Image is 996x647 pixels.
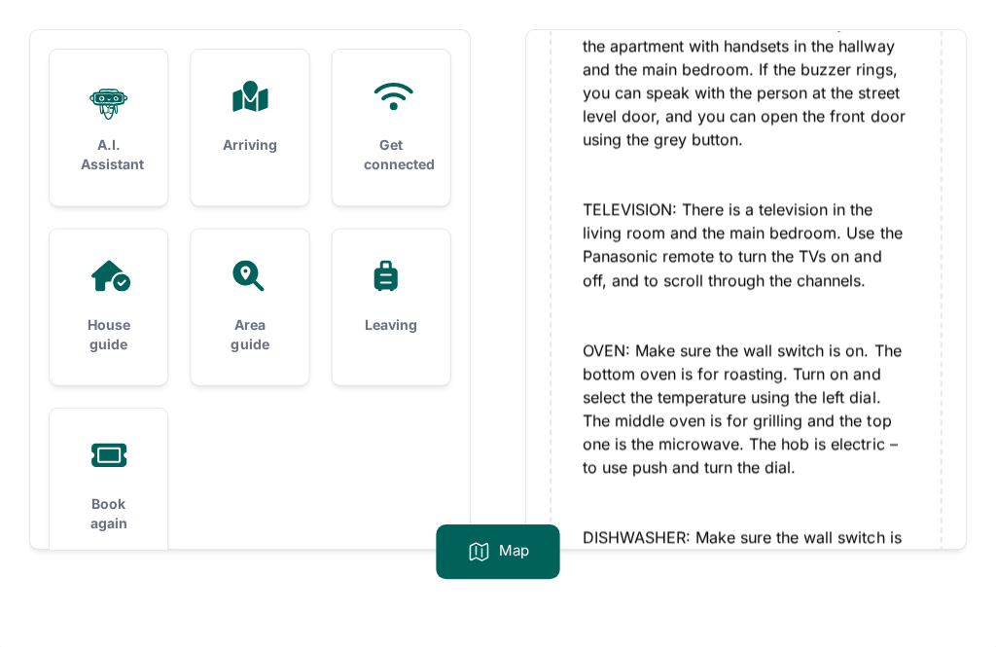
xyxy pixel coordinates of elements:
[82,136,137,175] h3: A.I. Assistant
[364,136,419,175] h3: Get connected
[192,51,309,187] a: Arriving
[223,315,278,354] h3: Area guide
[192,230,309,385] a: Area guide
[51,51,168,206] a: A.I. Assistant
[333,230,450,366] a: Leaving
[223,136,278,156] h3: Arriving
[583,198,908,315] div: TELEVISION: There is a television in the living room and the main bedroom. Use the Panasonic remo...
[51,409,168,564] a: Book again
[583,339,908,502] div: OVEN: Make sure the wall switch is on. The bottom oven is for roasting. Turn on and select the te...
[51,230,168,385] a: House guide
[82,315,137,354] h3: House guide
[583,12,908,175] div: INTERCOM: There is an intercom system in the apartment with handsets in the hallway and the main ...
[82,494,137,533] h3: Book again
[364,315,419,335] h3: Leaving
[333,51,450,206] a: Get connected
[499,540,529,563] p: Map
